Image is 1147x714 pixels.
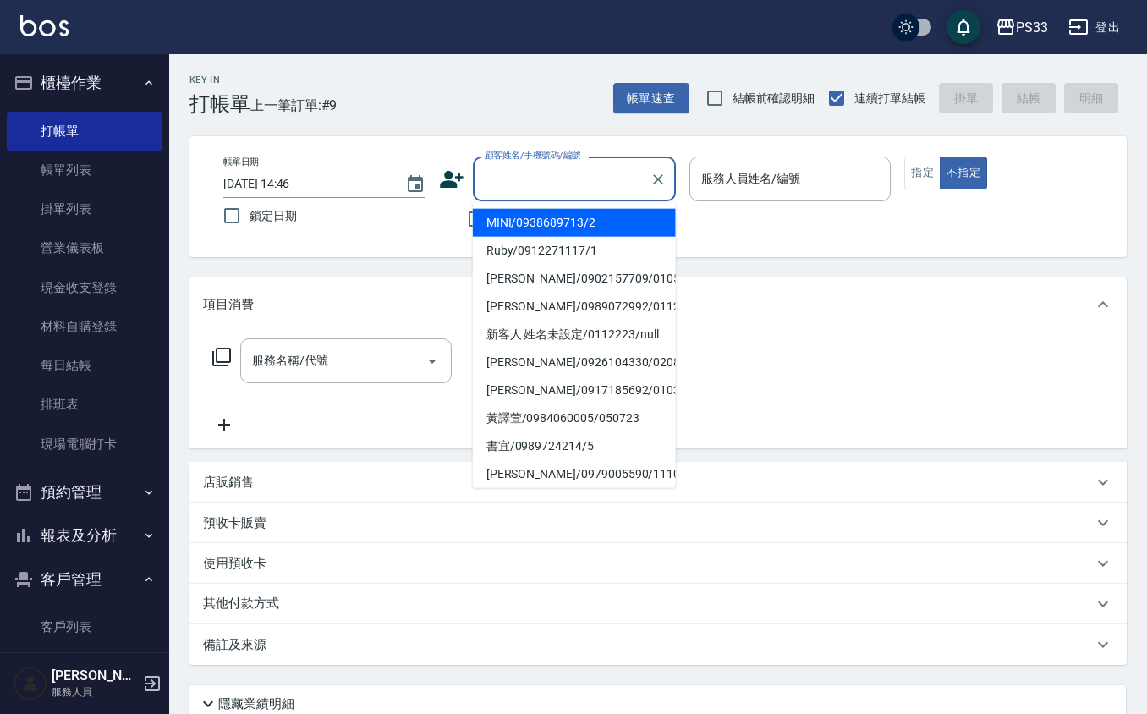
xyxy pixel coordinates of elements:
[7,607,162,646] a: 客戶列表
[473,349,676,376] li: [PERSON_NAME]/0926104330/020801
[189,543,1127,584] div: 使用預收卡
[473,404,676,432] li: 黃譯萱/0984060005/050723
[7,470,162,514] button: 預約管理
[52,667,138,684] h5: [PERSON_NAME]
[189,584,1127,624] div: 其他付款方式
[473,265,676,293] li: [PERSON_NAME]/0902157709/010511
[473,209,676,237] li: MINI/0938689713/2
[189,503,1127,543] div: 預收卡販賣
[419,348,446,375] button: Open
[485,149,581,162] label: 顧客姓名/手機號碼/編號
[52,684,138,700] p: 服務人員
[7,557,162,601] button: 客戶管理
[250,95,338,116] span: 上一筆訂單:#9
[1062,12,1127,43] button: 登出
[223,156,259,168] label: 帳單日期
[14,667,47,700] img: Person
[189,92,250,116] h3: 打帳單
[7,268,162,307] a: 現金收支登錄
[218,695,294,713] p: 隱藏業績明細
[646,168,670,191] button: Clear
[250,207,297,225] span: 鎖定日期
[189,74,250,85] h2: Key In
[613,83,689,114] button: 帳單速查
[7,151,162,189] a: 帳單列表
[473,321,676,349] li: 新客人 姓名未設定/0112223/null
[189,624,1127,665] div: 備註及來源
[7,307,162,346] a: 材料自購登錄
[7,189,162,228] a: 掛單列表
[7,346,162,385] a: 每日結帳
[189,462,1127,503] div: 店販銷售
[7,647,162,686] a: 卡券管理
[203,474,254,492] p: 店販銷售
[473,460,676,488] li: [PERSON_NAME]/0979005590/111002
[989,10,1055,45] button: PS33
[203,296,254,314] p: 項目消費
[7,228,162,267] a: 營業儀表板
[203,555,266,573] p: 使用預收卡
[7,385,162,424] a: 排班表
[947,10,980,44] button: save
[395,164,436,205] button: Choose date, selected date is 2025-08-24
[473,237,676,265] li: Ruby/0912271117/1
[473,376,676,404] li: [PERSON_NAME]/0917185692/010317
[203,636,266,654] p: 備註及來源
[7,425,162,464] a: 現場電腦打卡
[904,157,941,189] button: 指定
[203,514,266,532] p: 預收卡販賣
[203,595,288,613] p: 其他付款方式
[733,90,815,107] span: 結帳前確認明細
[1016,17,1048,38] div: PS33
[189,277,1127,332] div: 項目消費
[854,90,925,107] span: 連續打單結帳
[7,112,162,151] a: 打帳單
[940,157,987,189] button: 不指定
[473,432,676,460] li: 書宜/0989724214/5
[7,514,162,557] button: 報表及分析
[7,61,162,105] button: 櫃檯作業
[223,170,388,198] input: YYYY/MM/DD hh:mm
[20,15,69,36] img: Logo
[473,293,676,321] li: [PERSON_NAME]/0989072992/011223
